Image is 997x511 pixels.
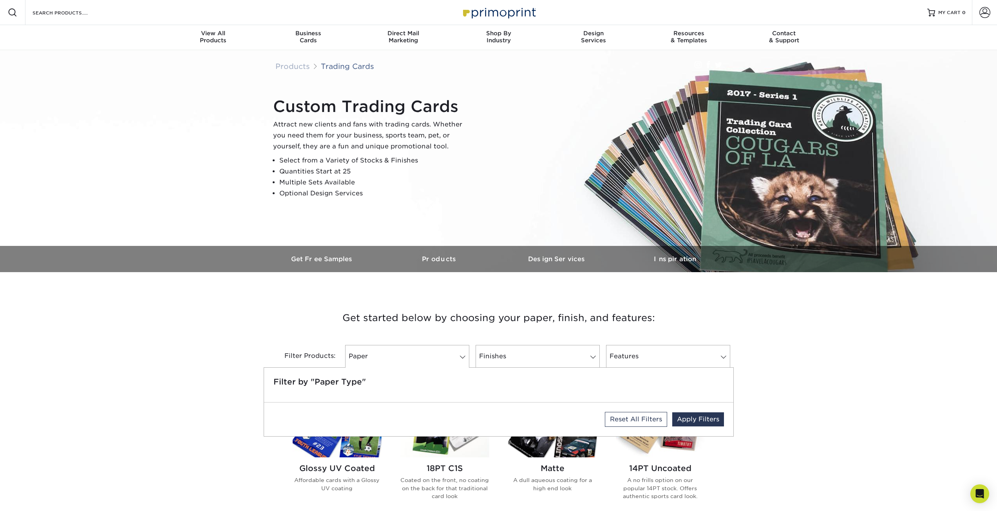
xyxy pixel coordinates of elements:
div: Marketing [356,30,451,44]
li: Quantities Start at 25 [279,166,469,177]
a: Products [275,62,310,70]
span: View All [166,30,261,37]
a: Contact& Support [736,25,832,50]
a: DesignServices [546,25,641,50]
li: Select from a Variety of Stocks & Finishes [279,155,469,166]
p: A no frills option on our popular 14PT stock. Offers authentic sports card look. [616,476,705,500]
a: Design Services [499,246,616,272]
div: Products [166,30,261,44]
h2: Matte [508,464,597,473]
span: MY CART [938,9,961,16]
iframe: Google Customer Reviews [2,487,67,508]
span: Shop By [451,30,546,37]
div: Open Intercom Messenger [970,484,989,503]
input: SEARCH PRODUCTS..... [32,8,108,17]
p: Attract new clients and fans with trading cards. Whether you need them for your business, sports ... [273,119,469,152]
h3: Get Free Samples [264,255,381,263]
div: Industry [451,30,546,44]
span: 0 [962,10,966,15]
h3: Design Services [499,255,616,263]
span: Resources [641,30,736,37]
a: BusinessCards [261,25,356,50]
a: Shop ByIndustry [451,25,546,50]
h1: Custom Trading Cards [273,97,469,116]
a: Finishes [476,345,600,368]
img: Primoprint [460,4,538,21]
p: A dull aqueous coating for a high end look [508,476,597,492]
h3: Get started below by choosing your paper, finish, and features: [270,300,728,336]
a: Reset All Filters [605,412,667,427]
div: Cards [261,30,356,44]
h3: Inspiration [616,255,734,263]
h2: Glossy UV Coated [293,464,382,473]
a: Features [606,345,730,368]
li: Multiple Sets Available [279,177,469,188]
div: & Templates [641,30,736,44]
a: Get Free Samples [264,246,381,272]
h5: Filter by "Paper Type" [273,377,724,386]
a: Trading Cards [321,62,374,70]
a: Inspiration [616,246,734,272]
li: Optional Design Services [279,188,469,199]
span: Design [546,30,641,37]
p: Affordable cards with a Glossy UV coating [293,476,382,492]
span: Contact [736,30,832,37]
a: Direct MailMarketing [356,25,451,50]
p: Coated on the front, no coating on the back for that traditional card look [400,476,489,500]
h2: 18PT C1S [400,464,489,473]
div: & Support [736,30,832,44]
a: Resources& Templates [641,25,736,50]
div: Filter Products: [264,345,342,368]
a: Apply Filters [672,412,724,426]
a: Paper [345,345,469,368]
h2: 14PT Uncoated [616,464,705,473]
span: Direct Mail [356,30,451,37]
a: View AllProducts [166,25,261,50]
a: Products [381,246,499,272]
h3: Products [381,255,499,263]
div: Services [546,30,641,44]
span: Business [261,30,356,37]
